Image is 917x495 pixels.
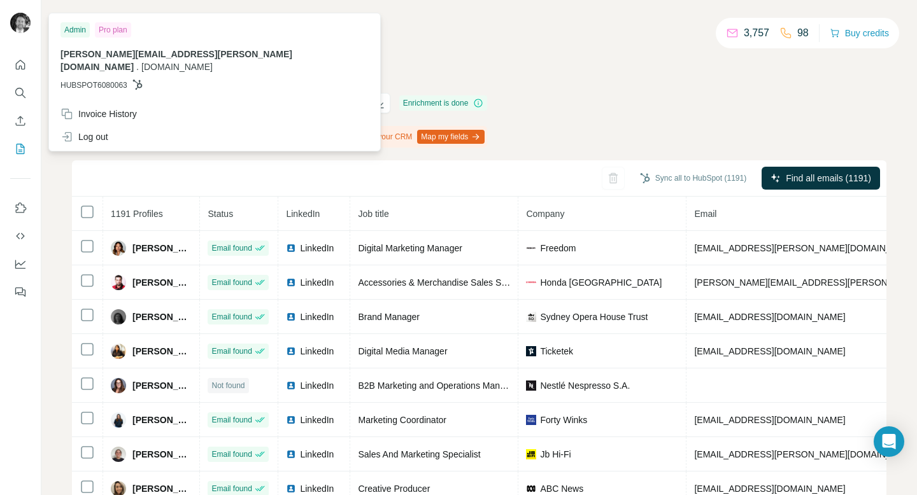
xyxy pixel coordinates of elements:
[286,380,296,391] img: LinkedIn logo
[60,108,137,120] div: Invoice History
[286,277,296,288] img: LinkedIn logo
[286,415,296,425] img: LinkedIn logo
[399,95,488,111] div: Enrichment is done
[211,414,252,426] span: Email found
[111,412,126,428] img: Avatar
[132,448,192,461] span: [PERSON_NAME]
[762,167,880,190] button: Find all emails (1191)
[60,22,90,38] div: Admin
[300,379,334,392] span: LinkedIn
[211,277,252,288] span: Email found
[211,311,252,323] span: Email found
[526,380,536,391] img: company-logo
[286,346,296,356] img: LinkedIn logo
[211,449,252,460] span: Email found
[358,243,462,253] span: Digital Marketing Manager
[10,137,31,160] button: My lists
[211,242,252,254] span: Email found
[526,484,536,494] img: company-logo
[874,426,904,457] div: Open Intercom Messenger
[10,81,31,104] button: Search
[526,346,536,356] img: company-logo
[526,281,536,282] img: company-logo
[417,130,485,144] button: Map my fields
[300,414,334,426] span: LinkedIn
[797,25,809,41] p: 98
[60,49,292,72] span: [PERSON_NAME][EMAIL_ADDRESS][PERSON_NAME][DOMAIN_NAME]
[358,277,533,288] span: Accessories & Merchandise Sales Specialist
[132,414,192,426] span: [PERSON_NAME]
[358,209,388,219] span: Job title
[208,209,233,219] span: Status
[10,253,31,275] button: Dashboard
[111,209,163,219] span: 1191 Profiles
[111,378,126,393] img: Avatar
[136,62,139,72] span: .
[694,415,845,425] span: [EMAIL_ADDRESS][DOMAIN_NAME]
[286,312,296,322] img: LinkedIn logo
[300,276,334,289] span: LinkedIn
[10,13,31,33] img: Avatar
[358,346,447,356] span: Digital Media Manager
[111,275,126,290] img: Avatar
[111,309,126,324] img: Avatar
[540,379,630,392] span: Nestlé Nespresso S.A.
[300,448,334,461] span: LinkedIn
[300,310,334,323] span: LinkedIn
[132,345,192,358] span: [PERSON_NAME]
[300,345,334,358] span: LinkedIn
[141,62,213,72] span: [DOMAIN_NAME]
[10,197,31,220] button: Use Surfe on LinkedIn
[744,25,769,41] p: 3,757
[286,449,296,459] img: LinkedIn logo
[211,380,245,391] span: Not found
[132,276,192,289] span: [PERSON_NAME]
[526,209,564,219] span: Company
[631,169,755,188] button: Sync all to HubSpot (1191)
[526,243,536,253] img: company-logo
[540,310,648,323] span: Sydney Opera House Trust
[10,225,31,247] button: Use Surfe API
[211,345,252,357] span: Email found
[286,484,296,494] img: LinkedIn logo
[358,380,587,391] span: B2B Marketing and Operations Manager ANZ | Nespresso
[358,449,480,459] span: Sales And Marketing Specialist
[540,345,573,358] span: Ticketek
[694,209,716,219] span: Email
[111,447,126,462] img: Avatar
[786,172,871,185] span: Find all emails (1191)
[286,243,296,253] img: LinkedIn logo
[358,484,430,494] span: Creative Producer
[211,483,252,494] span: Email found
[60,80,127,91] span: HUBSPOT6080063
[526,449,536,459] img: company-logo
[300,242,334,254] span: LinkedIn
[10,281,31,303] button: Feedback
[526,415,536,425] img: company-logo
[694,312,845,322] span: [EMAIL_ADDRESS][DOMAIN_NAME]
[111,241,126,256] img: Avatar
[10,109,31,132] button: Enrich CSV
[60,130,108,143] div: Log out
[95,22,131,38] div: Pro plan
[526,312,536,322] img: company-logo
[132,242,192,254] span: [PERSON_NAME]
[286,209,320,219] span: LinkedIn
[358,312,420,322] span: Brand Manager
[694,484,845,494] span: [EMAIL_ADDRESS][DOMAIN_NAME]
[540,414,587,426] span: Forty Winks
[540,242,576,254] span: Freedom
[358,415,446,425] span: Marketing Coordinator
[830,24,889,42] button: Buy credits
[540,448,571,461] span: Jb Hi-Fi
[132,310,192,323] span: [PERSON_NAME]
[111,344,126,359] img: Avatar
[540,482,583,495] span: ABC News
[10,53,31,76] button: Quick start
[132,482,192,495] span: [PERSON_NAME]
[300,482,334,495] span: LinkedIn
[694,346,845,356] span: [EMAIL_ADDRESS][DOMAIN_NAME]
[540,276,662,289] span: Honda [GEOGRAPHIC_DATA]
[132,379,192,392] span: [PERSON_NAME]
